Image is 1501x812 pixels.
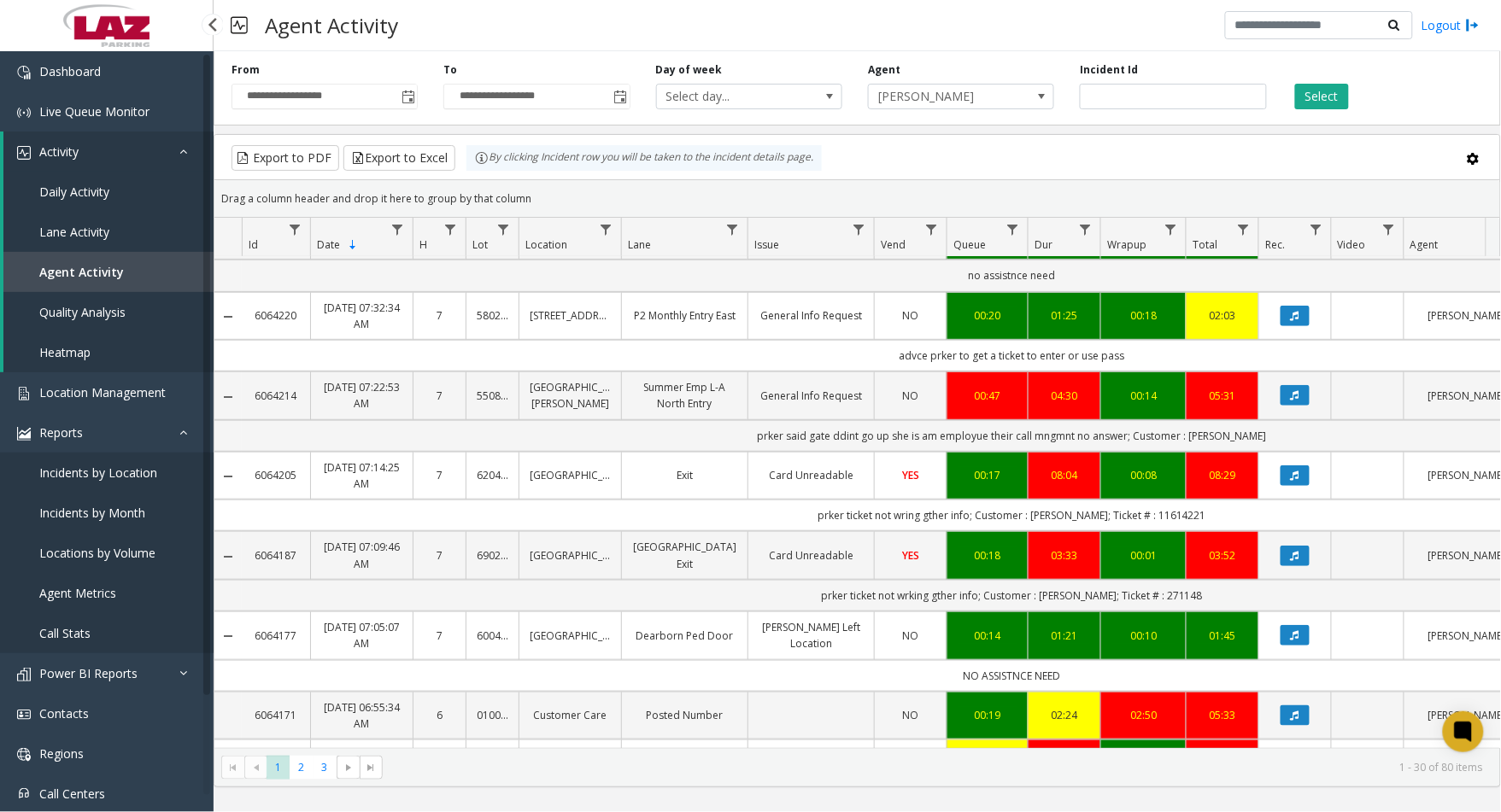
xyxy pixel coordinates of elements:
a: 00:17 [958,467,1017,483]
a: [DATE] 07:32:34 AM [321,300,402,332]
a: [GEOGRAPHIC_DATA] [530,547,611,564]
a: Video Filter Menu [1377,218,1400,241]
a: Wrapup Filter Menu [1159,218,1182,241]
a: Collapse Details [214,310,242,324]
a: 00:10 [1111,628,1176,644]
a: P2 Monthly Entry East [632,307,737,324]
a: Dur Filter Menu [1074,218,1097,241]
span: Go to the last page [364,761,378,774]
div: 04:30 [1039,388,1090,404]
a: 01:25 [1039,307,1090,324]
a: 6064214 [252,388,300,404]
div: 00:08 [1111,467,1176,483]
a: 580298 [477,307,508,324]
a: 7 [424,628,455,644]
a: 7 [424,467,455,483]
a: Lot Filter Menu [492,218,515,241]
span: Dur [1035,237,1052,252]
a: [GEOGRAPHIC_DATA][PERSON_NAME] [530,379,611,412]
a: 6064187 [252,547,300,564]
a: 01:21 [1039,628,1090,644]
span: Agent Metrics [39,585,116,601]
span: Select day... [657,85,805,108]
label: From [232,62,260,78]
a: 620428 [477,467,508,483]
span: NO [903,708,919,722]
a: Rec. Filter Menu [1305,218,1328,241]
a: Summer Emp L-A North Entry [632,379,737,412]
span: Daily Activity [39,184,109,200]
button: Export to PDF [232,145,339,171]
a: [STREET_ADDRESS] [530,307,611,324]
a: 7 [424,547,455,564]
span: Lane [628,237,651,252]
a: 03:52 [1197,547,1248,564]
a: 7 [424,307,455,324]
div: 00:19 [958,707,1017,723]
a: 6064177 [252,628,300,644]
a: Daily Activity [3,172,214,212]
a: 05:33 [1197,707,1248,723]
h3: Agent Activity [256,4,407,46]
span: Contacts [39,705,89,721]
a: 6 [424,707,455,723]
label: Incident Id [1080,62,1138,78]
div: By clicking Incident row you will be taken to the incident details page. [466,145,822,171]
div: 02:24 [1039,707,1090,723]
span: NO [903,388,919,403]
label: Day of week [656,62,723,78]
span: Call Centers [39,786,105,802]
span: Vend [881,237,906,252]
img: logout [1466,16,1480,34]
a: Collapse Details [214,470,242,483]
a: Logout [1422,16,1480,34]
span: Sortable [346,238,360,252]
div: 08:29 [1197,467,1248,483]
span: YES [902,548,919,563]
img: 'icon' [17,66,31,79]
span: Live Queue Monitor [39,103,150,120]
img: 'icon' [17,788,31,802]
span: Date [317,237,340,252]
img: 'icon' [17,748,31,762]
label: To [443,62,457,78]
span: NO [903,308,919,323]
span: Go to the last page [360,756,383,780]
a: H Filter Menu [439,218,462,241]
a: [PERSON_NAME] Left Location [759,619,864,651]
span: Location Management [39,384,166,400]
a: General Info Request [759,307,864,324]
span: Page 3 [314,756,337,779]
span: Lot [472,237,488,252]
a: 6064220 [252,307,300,324]
a: Lane Activity [3,212,214,252]
div: 03:33 [1039,547,1090,564]
a: 6064171 [252,707,300,723]
span: Queue [953,237,986,252]
img: 'icon' [17,387,31,400]
img: 'icon' [17,106,31,120]
span: Quality Analysis [39,304,126,320]
a: [DATE] 06:43:52 AM [321,747,402,780]
span: Agent [1410,237,1439,252]
a: 6064205 [252,467,300,483]
img: 'icon' [17,427,31,441]
span: Page 1 [267,756,290,779]
span: Rec. [1265,237,1285,252]
a: 00:20 [958,307,1017,324]
span: Wrapup [1107,237,1146,252]
a: Collapse Details [214,550,242,564]
a: Card Unreadable [759,467,864,483]
div: 00:14 [1111,388,1176,404]
a: Exit [632,467,737,483]
a: [GEOGRAPHIC_DATA] [530,467,611,483]
a: 00:18 [1111,307,1176,324]
a: Customer Care [530,707,611,723]
a: Card Unreadable [759,547,864,564]
span: Dashboard [39,63,101,79]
